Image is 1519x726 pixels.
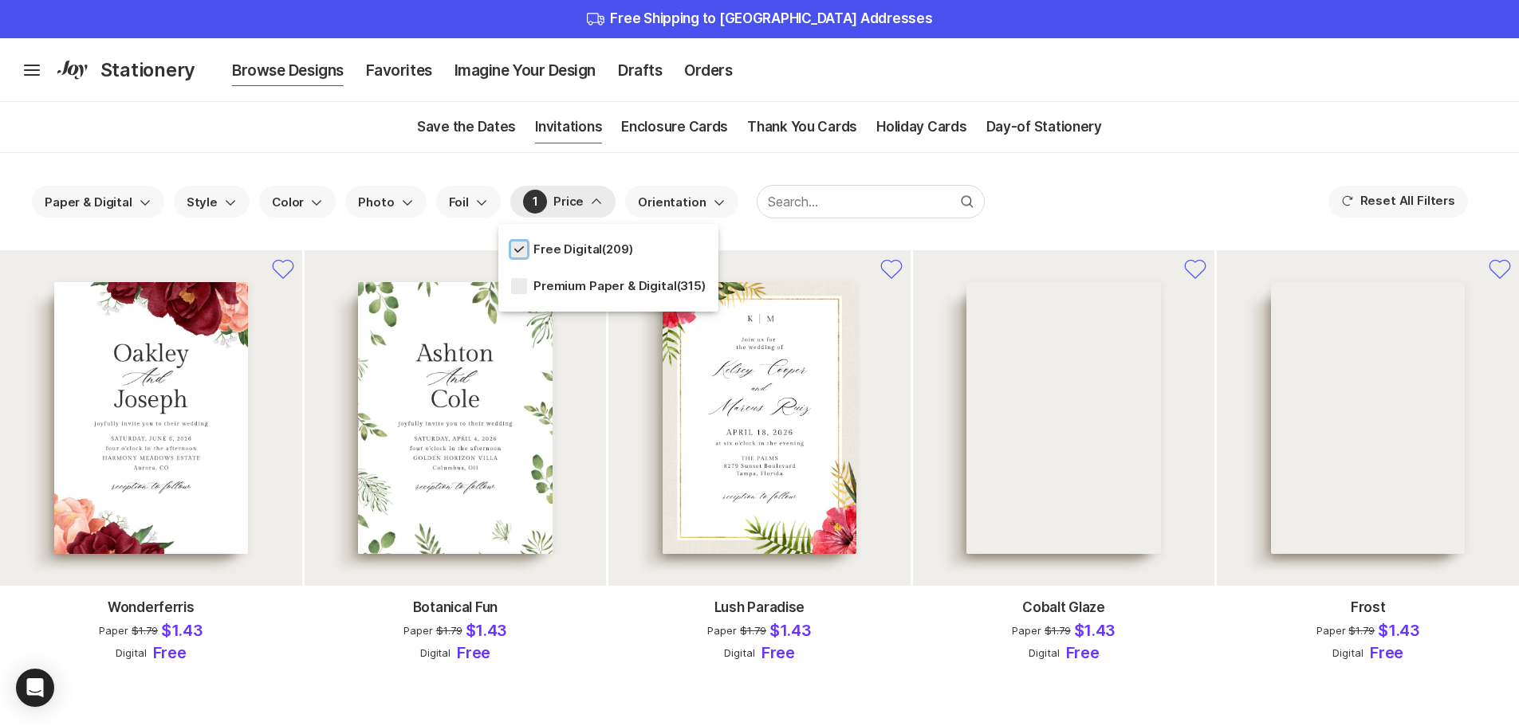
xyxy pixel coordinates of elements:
span: Premium Paper & Digital ( 315 ) [533,279,706,293]
p: Paper [99,623,128,638]
button: Photo [345,186,426,218]
p: Paper [403,623,433,638]
span: Reset All Filters [1360,194,1455,208]
span: Paper & Digital [45,195,152,210]
p: Digital [724,646,755,660]
span: Price [523,190,603,214]
button: Color [259,186,336,218]
span: $1.43 [466,621,507,640]
span: $1.43 [161,621,203,640]
span: Orientation [638,195,725,210]
span: Color [272,195,323,210]
p: Digital [1332,646,1364,660]
p: Digital [116,646,147,660]
input: Search... [766,192,951,211]
span: Free Digital ( 209 ) [533,242,632,257]
span: Photo [358,195,413,210]
p: Digital [420,646,451,660]
p: Frost [1351,598,1386,618]
a: Imagine Your Design [450,53,600,86]
span: Drafts [618,57,662,86]
span: Imagine Your Design [455,57,596,86]
button: Foil [436,186,501,218]
p: Lush Paradise [714,598,805,618]
span: Style [187,195,237,210]
a: Thank You Cards [747,102,857,152]
button: Add to Favorites [1487,257,1513,282]
span: Orders [684,57,732,86]
span: $1.79 [1348,623,1375,638]
span: Free [1370,643,1403,662]
button: 1Price [510,186,616,218]
span: Free [153,643,187,662]
span: Browse Designs [232,57,344,86]
button: Style [174,186,250,218]
span: $1.79 [1045,623,1071,638]
a: Enclosure Cards [621,102,728,152]
span: $1.79 [436,623,462,638]
button: Reset All Filters [1328,186,1468,218]
span: $1.79 [132,623,158,638]
div: Open Intercom Messenger [16,669,54,707]
span: Favorites [366,57,432,86]
span: $1.43 [1378,621,1419,640]
span: Free [457,643,490,662]
p: Wonderferris [108,598,195,618]
span: $1.43 [1074,621,1116,640]
span: Free [761,643,795,662]
p: Free Shipping to [GEOGRAPHIC_DATA] Addresses [610,10,932,29]
div: 1 [523,190,547,214]
p: Digital [1029,646,1060,660]
a: Holiday Cards [876,102,966,152]
span: $1.43 [769,621,811,640]
a: Browse Designs [227,53,348,86]
button: Add to Favorites [270,257,296,282]
p: Cobalt Glaze [1022,598,1105,618]
button: Orientation [625,186,738,218]
button: Paper & Digital [32,186,164,218]
p: Botanical Fun [413,598,498,618]
p: Paper [1316,623,1346,638]
a: Orders [679,53,737,86]
span: Foil [449,195,488,210]
span: Free [1066,643,1100,662]
button: Add to Favorites [879,257,904,282]
span: $1.79 [740,623,766,638]
a: Drafts [613,53,667,86]
span: Stationery [100,56,196,84]
button: Add to Favorites [1183,257,1208,282]
a: Favorites [361,53,437,86]
div: Day-of Stationery [986,102,1102,152]
p: Paper [707,623,737,638]
p: Paper [1012,623,1041,638]
a: Save the Dates [417,102,516,152]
